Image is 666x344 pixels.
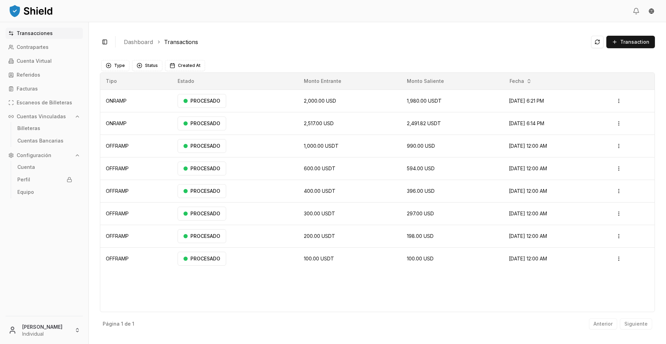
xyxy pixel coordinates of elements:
th: Monto Entrante [298,73,401,89]
div: PROCESADO [178,94,226,108]
div: PROCESADO [178,207,226,221]
p: Transacciones [17,31,53,36]
span: [DATE] 6:21 PM [509,98,544,104]
p: Perfil [17,177,30,182]
button: Status [132,60,162,71]
p: Página [103,321,120,326]
th: Monto Saliente [401,73,503,89]
p: Escaneos de Billeteras [17,100,72,105]
button: Created At [165,60,205,71]
span: [DATE] 12:00 AM [509,188,547,194]
div: PROCESADO [178,139,226,153]
button: Transaction [606,36,655,48]
th: Estado [172,73,298,89]
span: Transaction [620,38,649,45]
a: Transactions [164,38,198,46]
img: ShieldPay Logo [8,4,53,18]
p: 1 [121,321,123,326]
td: OFFRAMP [100,135,172,157]
a: Billeteras [15,123,75,134]
p: Configuración [17,153,51,158]
div: PROCESADO [178,117,226,130]
p: Cuentas Vinculadas [17,114,66,119]
button: [PERSON_NAME]Individual [3,319,86,341]
span: Created At [178,63,200,68]
div: PROCESADO [178,229,226,243]
span: [DATE] 12:00 AM [509,256,547,261]
p: Referidos [17,72,40,77]
nav: breadcrumb [124,38,586,46]
a: Perfil [15,174,75,185]
td: ONRAMP [100,112,172,135]
a: Escaneos de Billeteras [6,97,83,108]
span: 594.00 USD [407,165,435,171]
span: [DATE] 12:00 AM [509,143,547,149]
td: OFFRAMP [100,225,172,247]
a: Equipo [15,187,75,198]
p: Facturas [17,86,38,91]
button: Configuración [6,150,83,161]
span: [DATE] 12:00 AM [509,165,547,171]
p: Cuentas Bancarias [17,138,63,143]
button: Cuentas Vinculadas [6,111,83,122]
span: 100.00 USD [407,256,434,261]
td: OFFRAMP [100,180,172,202]
a: Cuenta Virtual [6,55,83,67]
span: 198.00 USD [407,233,434,239]
td: OFFRAMP [100,157,172,180]
div: PROCESADO [178,184,226,198]
a: Facturas [6,83,83,94]
span: [DATE] 12:00 AM [509,210,547,216]
p: Cuenta [17,165,35,170]
a: Transacciones [6,28,83,39]
span: 396.00 USD [407,188,435,194]
span: 1,000.00 USDT [304,143,339,149]
p: Billeteras [17,126,40,131]
p: 1 [132,321,134,326]
th: Tipo [100,73,172,89]
span: [DATE] 12:00 AM [509,233,547,239]
span: 300.00 USDT [304,210,335,216]
a: Contrapartes [6,42,83,53]
button: Type [101,60,129,71]
p: [PERSON_NAME] [22,323,69,330]
button: Fecha [507,76,535,87]
td: ONRAMP [100,89,172,112]
p: Individual [22,330,69,337]
p: Contrapartes [17,45,49,50]
span: 1,980.00 USDT [407,98,442,104]
div: PROCESADO [178,162,226,175]
p: Equipo [17,190,34,195]
span: 200.00 USDT [304,233,335,239]
div: PROCESADO [178,252,226,266]
a: Referidos [6,69,83,80]
td: OFFRAMP [100,247,172,270]
p: de [125,321,131,326]
span: 400.00 USDT [304,188,335,194]
span: 2,000.00 USD [304,98,336,104]
span: 100.00 USDT [304,256,334,261]
td: OFFRAMP [100,202,172,225]
span: 2,517.00 USD [304,120,334,126]
span: 600.00 USDT [304,165,335,171]
p: Cuenta Virtual [17,59,52,63]
a: Cuentas Bancarias [15,135,75,146]
span: 990.00 USD [407,143,435,149]
span: 2,491.82 USDT [407,120,441,126]
span: 297.00 USD [407,210,434,216]
a: Cuenta [15,162,75,173]
a: Dashboard [124,38,153,46]
span: [DATE] 6:14 PM [509,120,544,126]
